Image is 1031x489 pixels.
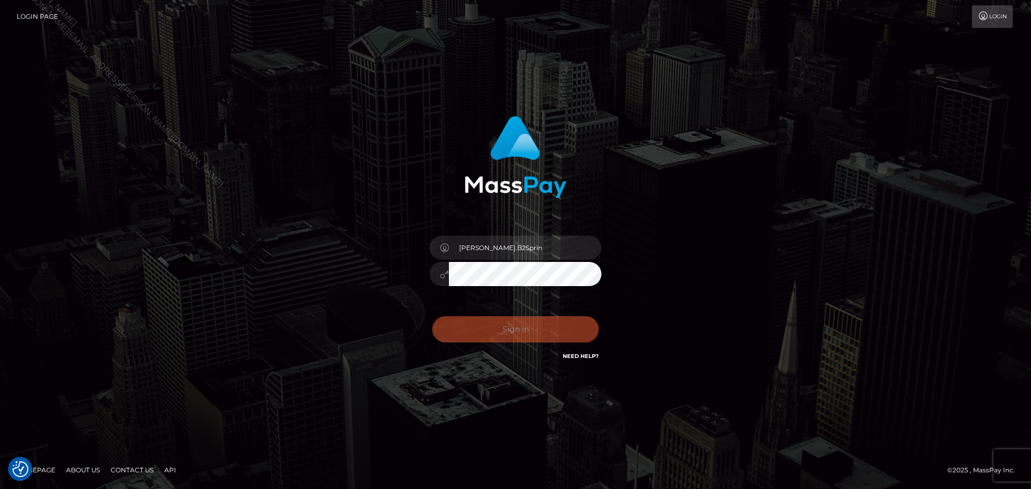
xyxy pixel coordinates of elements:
div: © 2025 , MassPay Inc. [947,464,1023,476]
button: Consent Preferences [12,461,28,477]
a: Need Help? [563,353,599,360]
a: Homepage [12,462,60,478]
a: API [160,462,180,478]
a: Login [972,5,1013,28]
a: About Us [62,462,104,478]
a: Contact Us [106,462,158,478]
img: Revisit consent button [12,461,28,477]
img: MassPay Login [464,116,567,198]
input: Username... [449,236,601,260]
a: Login Page [17,5,58,28]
